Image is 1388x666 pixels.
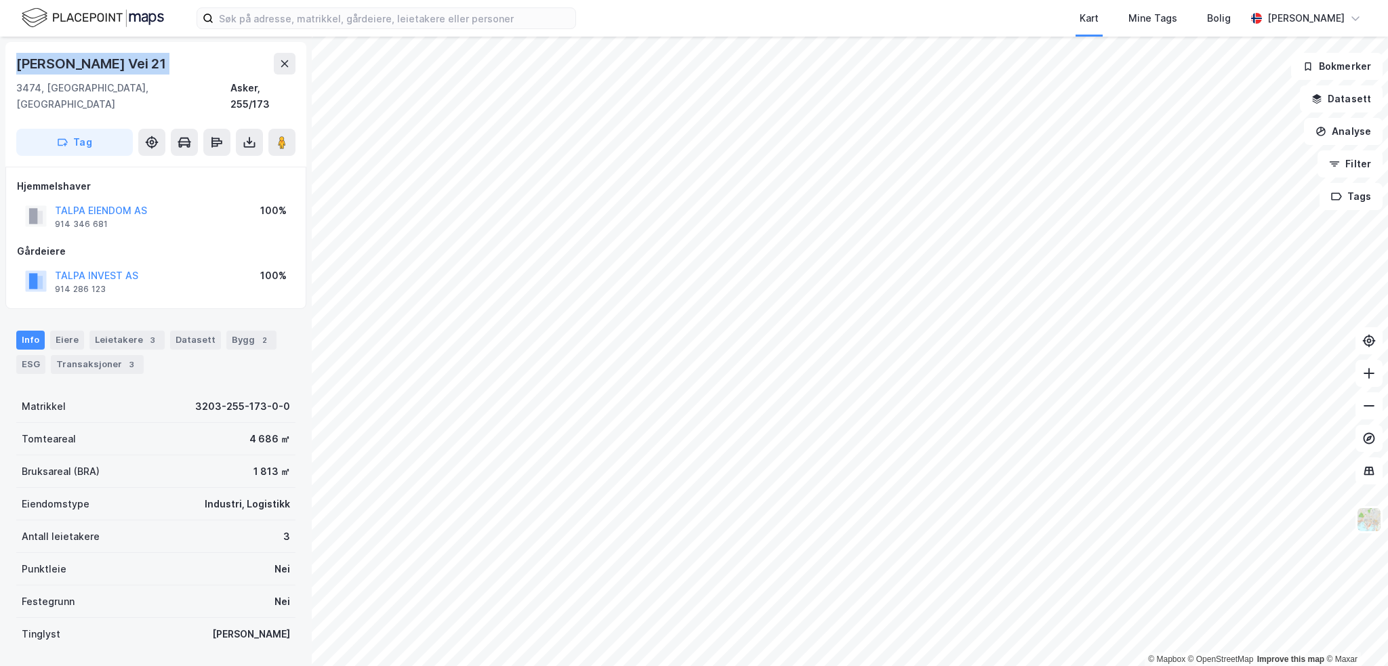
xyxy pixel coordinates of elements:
[146,333,159,347] div: 3
[1207,10,1231,26] div: Bolig
[22,528,100,545] div: Antall leietakere
[22,431,76,447] div: Tomteareal
[1320,601,1388,666] div: Kontrollprogram for chat
[1291,53,1383,80] button: Bokmerker
[22,561,66,577] div: Punktleie
[213,8,575,28] input: Søk på adresse, matrikkel, gårdeiere, leietakere eller personer
[195,398,290,415] div: 3203-255-173-0-0
[17,178,295,194] div: Hjemmelshaver
[1188,654,1254,664] a: OpenStreetMap
[249,431,290,447] div: 4 686 ㎡
[16,129,133,156] button: Tag
[1257,654,1324,664] a: Improve this map
[22,626,60,642] div: Tinglyst
[22,496,89,512] div: Eiendomstype
[1318,150,1383,178] button: Filter
[260,203,287,219] div: 100%
[212,626,290,642] div: [PERSON_NAME]
[50,331,84,350] div: Eiere
[16,355,45,374] div: ESG
[51,355,144,374] div: Transaksjoner
[1320,601,1388,666] iframe: Chat Widget
[274,561,290,577] div: Nei
[170,331,221,350] div: Datasett
[1304,118,1383,145] button: Analyse
[55,284,106,295] div: 914 286 123
[55,219,108,230] div: 914 346 681
[230,80,295,112] div: Asker, 255/173
[1148,654,1185,664] a: Mapbox
[16,331,45,350] div: Info
[253,463,290,480] div: 1 813 ㎡
[258,333,271,347] div: 2
[22,6,164,30] img: logo.f888ab2527a4732fd821a326f86c7f29.svg
[1300,85,1383,112] button: Datasett
[205,496,290,512] div: Industri, Logistikk
[274,594,290,610] div: Nei
[17,243,295,259] div: Gårdeiere
[22,463,100,480] div: Bruksareal (BRA)
[22,594,75,610] div: Festegrunn
[1320,183,1383,210] button: Tags
[1128,10,1177,26] div: Mine Tags
[22,398,66,415] div: Matrikkel
[1080,10,1099,26] div: Kart
[226,331,277,350] div: Bygg
[89,331,165,350] div: Leietakere
[16,80,230,112] div: 3474, [GEOGRAPHIC_DATA], [GEOGRAPHIC_DATA]
[1267,10,1345,26] div: [PERSON_NAME]
[16,53,169,75] div: [PERSON_NAME] Vei 21
[1356,507,1382,533] img: Z
[283,528,290,545] div: 3
[260,268,287,284] div: 100%
[125,358,138,371] div: 3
